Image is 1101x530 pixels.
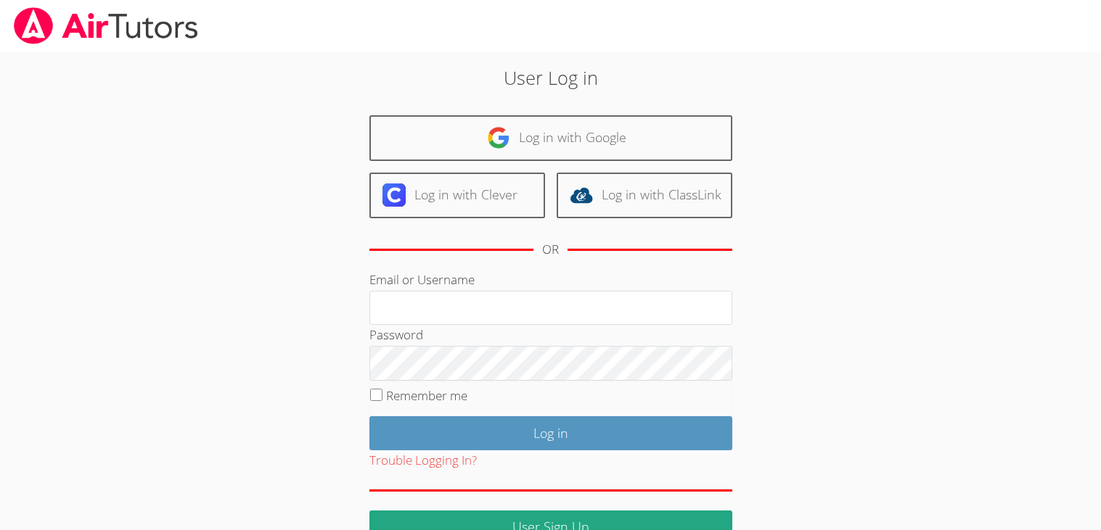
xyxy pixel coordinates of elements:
div: OR [542,239,559,260]
a: Log in with Clever [369,173,545,218]
input: Log in [369,416,732,450]
img: airtutors_banner-c4298cdbf04f3fff15de1276eac7730deb9818008684d7c2e4769d2f7ddbe033.png [12,7,200,44]
img: google-logo-50288ca7cdecda66e5e0955fdab243c47b7ad437acaf1139b6f446037453330a.svg [487,126,510,149]
a: Log in with Google [369,115,732,161]
label: Email or Username [369,271,475,288]
img: classlink-logo-d6bb404cc1216ec64c9a2012d9dc4662098be43eaf13dc465df04b49fa7ab582.svg [570,183,593,207]
label: Remember me [386,387,467,404]
img: clever-logo-6eab21bc6e7a338710f1a6ff85c0baf02591cd810cc4098c63d3a4b26e2feb20.svg [382,183,406,207]
button: Trouble Logging In? [369,450,477,471]
label: Password [369,326,423,343]
h2: User Log in [253,64,848,91]
a: Log in with ClassLink [557,173,732,218]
